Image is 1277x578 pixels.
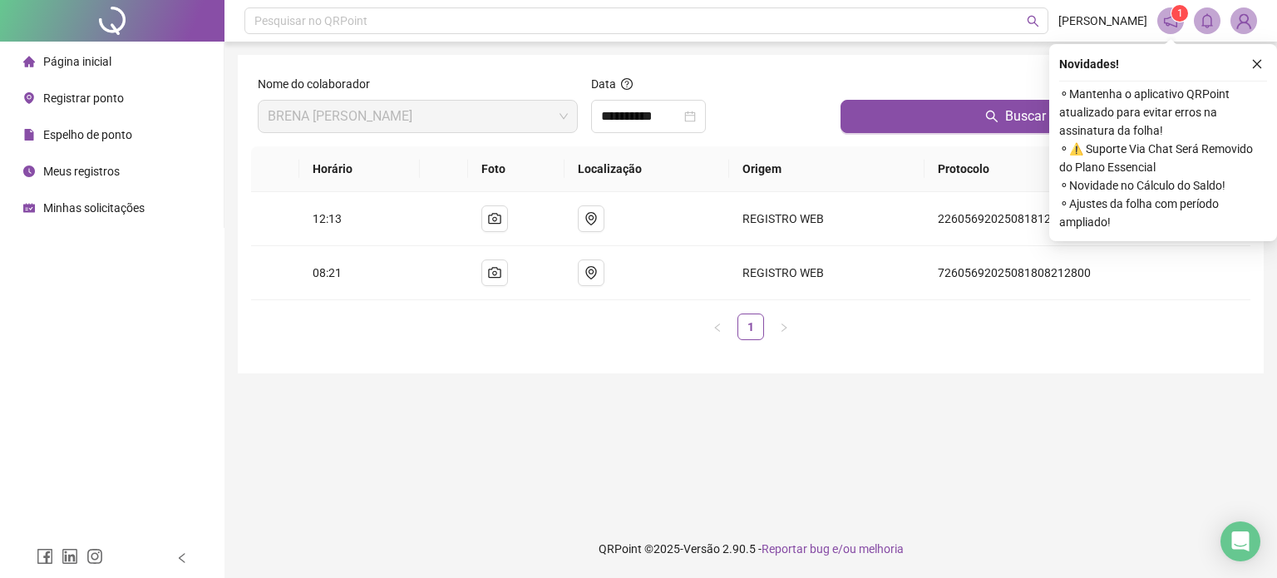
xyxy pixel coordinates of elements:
[468,146,565,192] th: Foto
[43,165,120,178] span: Meus registros
[729,246,925,300] td: REGISTRO WEB
[488,212,501,225] span: camera
[224,520,1277,578] footer: QRPoint © 2025 - 2.90.5 -
[771,314,797,340] button: right
[43,55,111,68] span: Página inicial
[299,146,420,192] th: Horário
[1171,5,1188,22] sup: 1
[924,192,1250,246] td: 22605692025081812131709
[762,542,904,556] span: Reportar bug e/ou melhoria
[268,101,568,132] span: BRENA KERCIA RODRIGUES RABELO DE SOUZA
[23,92,35,104] span: environment
[1059,85,1267,140] span: ⚬ Mantenha o aplicativo QRPoint atualizado para evitar erros na assinatura da folha!
[488,266,501,279] span: camera
[1005,106,1100,126] span: Buscar registros
[924,246,1250,300] td: 72605692025081808212800
[1220,521,1260,561] div: Open Intercom Messenger
[771,314,797,340] li: Próxima página
[683,542,720,556] span: Versão
[23,129,35,141] span: file
[841,100,1244,133] button: Buscar registros
[86,548,103,565] span: instagram
[591,77,616,91] span: Data
[313,266,342,279] span: 08:21
[43,128,132,141] span: Espelho de ponto
[584,212,598,225] span: environment
[258,75,381,93] label: Nome do colaborador
[23,165,35,177] span: clock-circle
[37,548,53,565] span: facebook
[584,266,598,279] span: environment
[738,314,763,339] a: 1
[621,78,633,90] span: question-circle
[43,201,145,215] span: Minhas solicitações
[729,192,925,246] td: REGISTRO WEB
[1059,140,1267,176] span: ⚬ ⚠️ Suporte Via Chat Será Removido do Plano Essencial
[1251,58,1263,70] span: close
[1200,13,1215,28] span: bell
[924,146,1250,192] th: Protocolo
[565,146,729,192] th: Localização
[985,110,998,123] span: search
[1177,7,1183,19] span: 1
[712,323,722,333] span: left
[176,552,188,564] span: left
[779,323,789,333] span: right
[1027,15,1039,27] span: search
[1059,195,1267,231] span: ⚬ Ajustes da folha com período ampliado!
[1231,8,1256,33] img: 87410
[1058,12,1147,30] span: [PERSON_NAME]
[1059,55,1119,73] span: Novidades !
[23,56,35,67] span: home
[729,146,925,192] th: Origem
[23,202,35,214] span: schedule
[43,91,124,105] span: Registrar ponto
[737,314,764,340] li: 1
[704,314,731,340] li: Página anterior
[1059,176,1267,195] span: ⚬ Novidade no Cálculo do Saldo!
[1163,13,1178,28] span: notification
[313,212,342,225] span: 12:13
[62,548,78,565] span: linkedin
[704,314,731,340] button: left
